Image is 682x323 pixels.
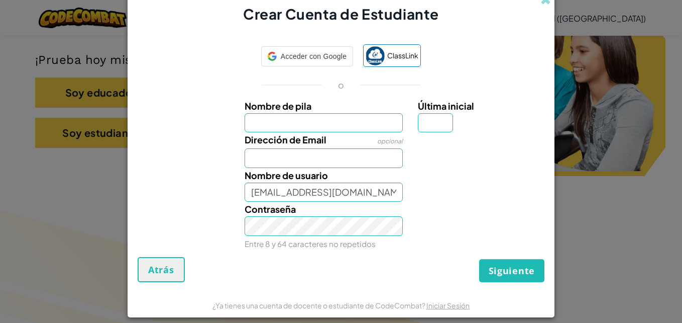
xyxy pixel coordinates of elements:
[148,264,174,276] span: Atrás
[245,100,311,112] span: Nombre de pila
[377,137,403,145] span: opcional
[281,49,347,64] span: Acceder con Google
[418,100,474,112] span: Última inicial
[245,239,376,249] small: Entre 8 y 64 caracteres no repetidos
[489,265,535,277] span: Siguiente
[245,170,328,181] span: Nombre de usuario
[338,79,344,91] p: o
[426,301,470,310] a: Iniciar Sesión
[479,259,544,282] button: Siguiente
[245,134,326,145] span: Dirección de Email
[212,301,426,310] span: ¿Ya tienes una cuenta de docente o estudiante de CodeCombat?
[387,48,418,63] span: ClassLink
[261,46,353,66] div: Acceder con Google
[245,203,296,215] span: Contraseña
[243,5,439,23] span: Crear Cuenta de Estudiante
[366,46,385,65] img: classlink-logo-small.png
[138,257,185,282] button: Atrás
